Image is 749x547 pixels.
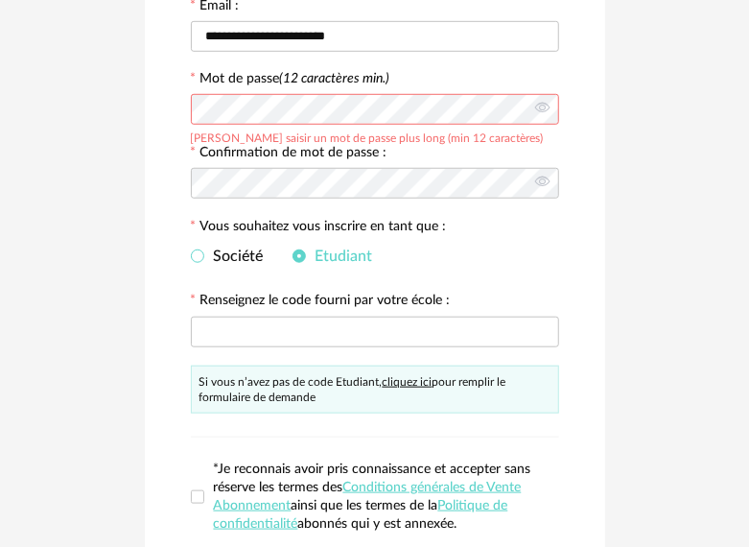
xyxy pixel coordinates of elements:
[191,129,544,144] div: [PERSON_NAME] saisir un mot de passe plus long (min 12 caractères)
[191,146,387,163] label: Confirmation de mot de passe :
[214,463,531,531] span: *Je reconnais avoir pris connaissance et accepter sans réserve les termes des ainsi que les terme...
[214,499,508,531] a: Politique de confidentialité
[200,72,390,85] label: Mot de passe
[214,481,522,512] a: Conditions générales de Vente Abonnement
[306,249,373,264] span: Etudiant
[204,249,264,264] span: Société
[191,366,559,414] div: Si vous n’avez pas de code Etudiant, pour remplir le formulaire de demande
[280,72,390,85] i: (12 caractères min.)
[191,220,447,237] label: Vous souhaitez vous inscrire en tant que :
[383,376,433,388] a: cliquez ici
[191,294,451,311] label: Renseignez le code fourni par votre école :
